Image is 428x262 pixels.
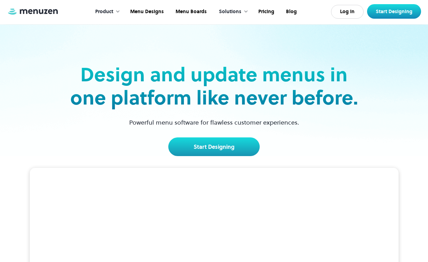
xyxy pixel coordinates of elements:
[331,5,364,19] a: Log In
[279,1,302,22] a: Blog
[124,1,169,22] a: Menu Designs
[88,1,124,22] div: Product
[219,8,241,16] div: Solutions
[121,118,308,127] p: Powerful menu software for flawless customer experiences.
[169,1,212,22] a: Menu Boards
[252,1,279,22] a: Pricing
[95,8,113,16] div: Product
[367,4,421,19] a: Start Designing
[212,1,252,22] div: Solutions
[168,137,260,156] a: Start Designing
[68,63,360,109] h2: Design and update menus in one platform like never before.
